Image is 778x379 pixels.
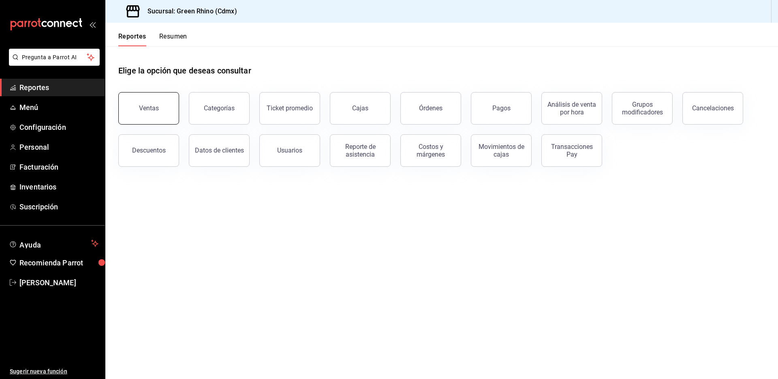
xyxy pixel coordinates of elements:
button: Ticket promedio [259,92,320,125]
button: Pagos [471,92,532,125]
span: Pregunta a Parrot AI [22,53,87,62]
button: Análisis de venta por hora [541,92,602,125]
button: Descuentos [118,134,179,167]
div: Ventas [139,104,159,112]
h1: Elige la opción que deseas consultar [118,65,251,77]
div: Cajas [352,104,368,112]
span: Recomienda Parrot [19,257,98,268]
span: Configuración [19,122,98,133]
div: Grupos modificadores [617,101,667,116]
button: open_drawer_menu [89,21,96,28]
span: Reportes [19,82,98,93]
div: Datos de clientes [195,146,244,154]
div: Análisis de venta por hora [547,101,597,116]
div: Categorías [204,104,235,112]
div: Costos y márgenes [406,143,456,158]
span: Sugerir nueva función [10,367,98,376]
div: navigation tabs [118,32,187,46]
span: Menú [19,102,98,113]
div: Cancelaciones [692,104,734,112]
div: Transacciones Pay [547,143,597,158]
button: Resumen [159,32,187,46]
div: Descuentos [132,146,166,154]
button: Transacciones Pay [541,134,602,167]
h3: Sucursal: Green Rhino (Cdmx) [141,6,237,16]
button: Ventas [118,92,179,125]
button: Datos de clientes [189,134,250,167]
button: Usuarios [259,134,320,167]
span: Suscripción [19,201,98,212]
div: Usuarios [277,146,302,154]
span: Ayuda [19,239,88,248]
button: Reporte de asistencia [330,134,391,167]
button: Movimientos de cajas [471,134,532,167]
span: Personal [19,142,98,153]
button: Cajas [330,92,391,125]
button: Categorías [189,92,250,125]
span: Facturación [19,162,98,172]
button: Órdenes [400,92,461,125]
div: Reporte de asistencia [335,143,385,158]
button: Pregunta a Parrot AI [9,49,100,66]
div: Movimientos de cajas [476,143,526,158]
div: Órdenes [419,104,442,112]
div: Pagos [492,104,511,112]
div: Ticket promedio [267,104,313,112]
button: Reportes [118,32,146,46]
a: Pregunta a Parrot AI [6,59,100,67]
button: Grupos modificadores [612,92,673,125]
button: Costos y márgenes [400,134,461,167]
button: Cancelaciones [682,92,743,125]
span: [PERSON_NAME] [19,277,98,288]
span: Inventarios [19,181,98,192]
